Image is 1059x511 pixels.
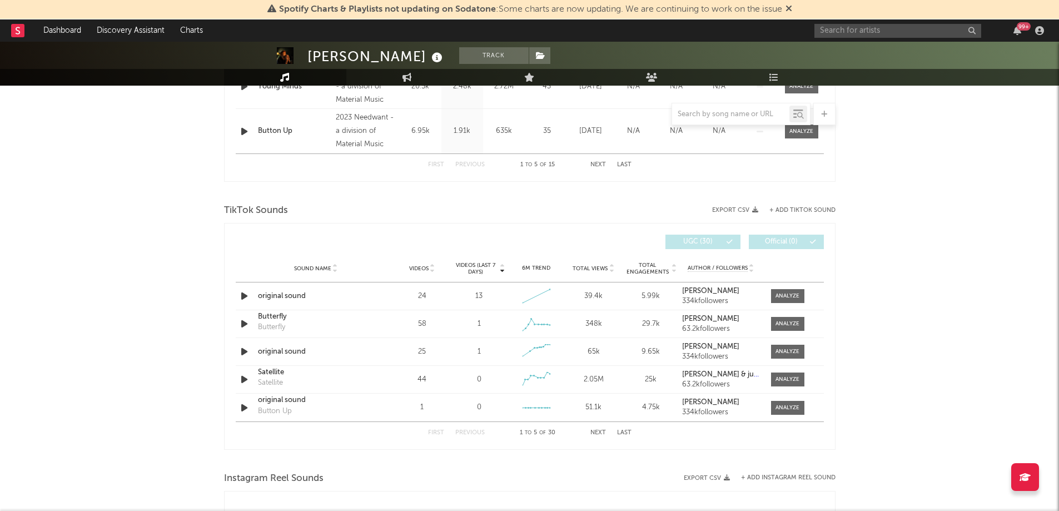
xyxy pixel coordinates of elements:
[528,126,566,137] div: 35
[769,207,836,214] button: + Add TikTok Sound
[444,126,480,137] div: 1.91k
[572,126,609,137] div: [DATE]
[700,81,738,92] div: N/A
[568,402,619,413] div: 51.1k
[682,343,739,350] strong: [PERSON_NAME]
[510,264,562,272] div: 6M Trend
[688,265,748,272] span: Author / Followers
[258,291,374,302] div: original sound
[682,399,759,406] a: [PERSON_NAME]
[756,239,807,245] span: Official ( 0 )
[590,162,606,168] button: Next
[1013,26,1021,35] button: 99+
[307,47,445,66] div: [PERSON_NAME]
[459,47,529,64] button: Track
[409,265,429,272] span: Videos
[396,374,448,385] div: 44
[428,162,444,168] button: First
[615,81,652,92] div: N/A
[36,19,89,42] a: Dashboard
[258,395,374,406] a: original sound
[573,265,608,272] span: Total Views
[568,319,619,330] div: 348k
[258,406,292,417] div: Button Up
[625,319,677,330] div: 29.7k
[749,235,824,249] button: Official(0)
[396,291,448,302] div: 24
[625,374,677,385] div: 25k
[814,24,981,38] input: Search for artists
[455,162,485,168] button: Previous
[444,81,480,92] div: 2.48k
[658,126,695,137] div: N/A
[682,287,739,295] strong: [PERSON_NAME]
[478,346,481,358] div: 1
[507,426,568,440] div: 1 5 30
[673,239,724,245] span: UGC ( 30 )
[741,475,836,481] button: + Add Instagram Reel Sound
[672,110,789,119] input: Search by song name or URL
[396,346,448,358] div: 25
[568,346,619,358] div: 65k
[477,402,481,413] div: 0
[402,126,439,137] div: 6.95k
[590,430,606,436] button: Next
[453,262,498,275] span: Videos (last 7 days)
[279,5,496,14] span: Spotify Charts & Playlists not updating on Sodatone
[528,81,566,92] div: 43
[1017,22,1031,31] div: 99 +
[258,311,374,323] a: Butterfly
[336,111,396,151] div: 2023 Needwant - a division of Material Music
[258,126,331,137] a: Button Up
[625,262,670,275] span: Total Engagements
[682,315,759,323] a: [PERSON_NAME]
[758,207,836,214] button: + Add TikTok Sound
[682,325,759,333] div: 63.2k followers
[402,81,439,92] div: 20.5k
[568,374,619,385] div: 2.05M
[700,126,738,137] div: N/A
[539,430,546,435] span: of
[428,430,444,436] button: First
[507,158,568,172] div: 1 5 15
[625,402,677,413] div: 4.75k
[682,343,759,351] a: [PERSON_NAME]
[486,81,522,92] div: 2.72M
[258,367,374,378] a: Satellite
[730,475,836,481] div: + Add Instagram Reel Sound
[258,322,285,333] div: Butterfly
[682,381,759,389] div: 63.2k followers
[682,371,805,378] strong: [PERSON_NAME] & juliachurchmusic
[712,207,758,214] button: Export CSV
[475,291,483,302] div: 13
[258,378,283,389] div: Satellite
[486,126,522,137] div: 635k
[294,265,331,272] span: Sound Name
[540,162,546,167] span: of
[572,81,609,92] div: [DATE]
[682,409,759,416] div: 334k followers
[525,430,531,435] span: to
[455,430,485,436] button: Previous
[525,162,532,167] span: to
[682,371,759,379] a: [PERSON_NAME] & juliachurchmusic
[396,319,448,330] div: 58
[682,353,759,361] div: 334k followers
[396,402,448,413] div: 1
[682,287,759,295] a: [PERSON_NAME]
[625,291,677,302] div: 5.99k
[89,19,172,42] a: Discovery Assistant
[258,81,331,92] a: Young Minds
[279,5,782,14] span: : Some charts are now updating. We are continuing to work on the issue
[617,430,632,436] button: Last
[336,67,396,107] div: © 2022 Needwant - a division of Material Music
[785,5,792,14] span: Dismiss
[258,346,374,358] a: original sound
[617,162,632,168] button: Last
